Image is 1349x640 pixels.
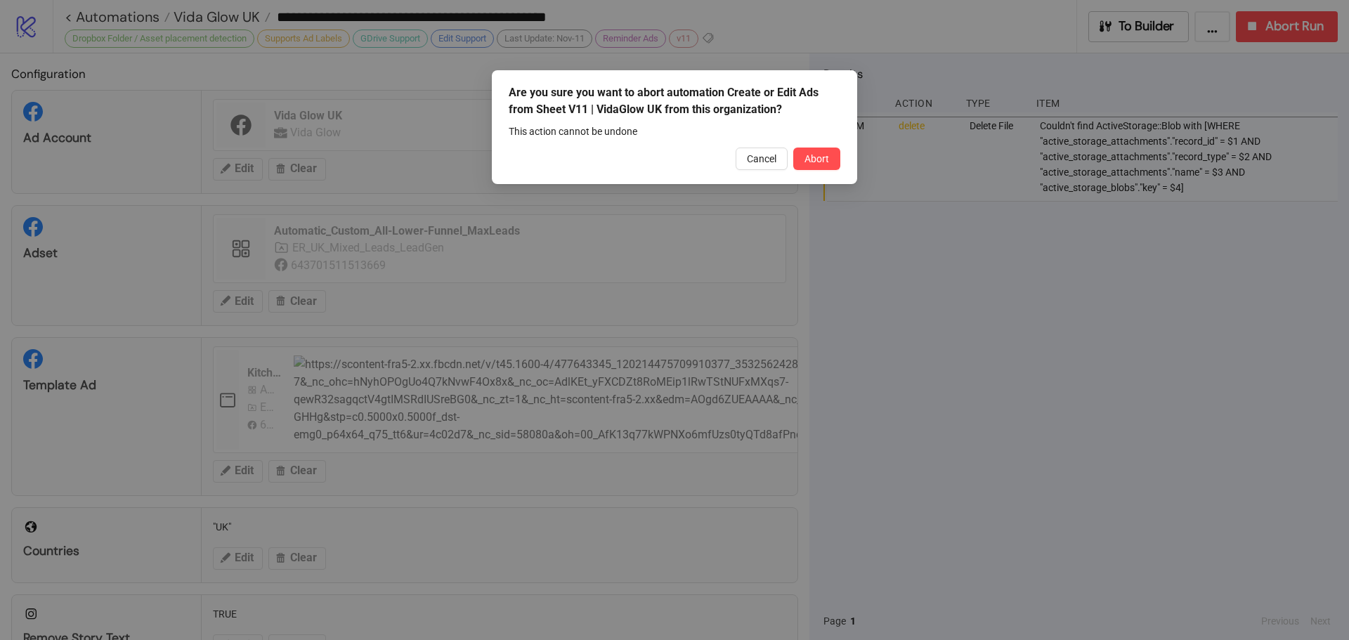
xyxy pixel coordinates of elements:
[747,153,776,164] span: Cancel
[804,153,829,164] span: Abort
[736,148,788,170] button: Cancel
[793,148,840,170] button: Abort
[509,84,840,118] div: Are you sure you want to abort automation Create or Edit Ads from Sheet V11 | VidaGlow UK from th...
[509,124,840,139] div: This action cannot be undone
